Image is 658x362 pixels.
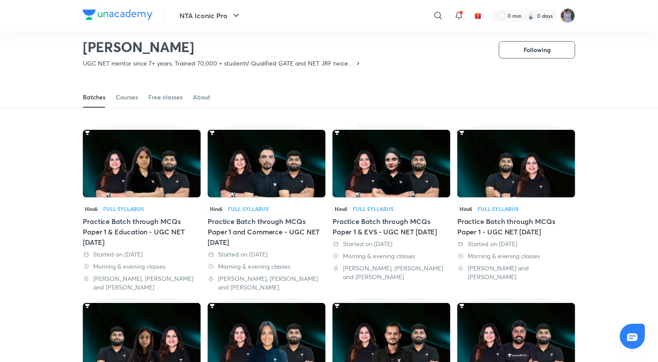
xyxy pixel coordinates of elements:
[457,252,575,260] div: Morning & evening classes
[148,87,182,108] a: Free classes
[83,204,100,214] span: Hindi
[83,274,201,292] div: Rajat Kumar, Anukampa Devi and Toshiba Shukla
[208,274,326,292] div: Rajat Kumar, Naveen Sakh and Toshiba Shukla
[83,216,201,247] div: Practice Batch through MCQs Paper 1 & Education - UGC NET [DATE]
[83,38,362,56] h2: [PERSON_NAME]
[332,252,450,260] div: Morning & evening classes
[524,46,551,54] span: Following
[208,250,326,259] div: Started on 18 Sept 2025
[457,240,575,248] div: Started on 18 Sept 2025
[103,206,144,211] div: Full Syllabus
[332,264,450,281] div: Jyoti Bala, Rajat Kumar and Toshiba Shukla
[116,93,138,102] div: Courses
[457,264,575,281] div: Rajat Kumar and Toshiba Shukla
[499,41,575,59] button: Following
[83,93,105,102] div: Batches
[457,216,575,237] div: Practice Batch through MCQs Paper 1 - UGC NET [DATE]
[332,204,349,214] span: Hindi
[332,125,450,292] div: Practice Batch through MCQs Paper 1 & EVS - UGC NET Dec 25
[83,59,355,68] p: UGC NET mentor since 7+ years, Trained 70,000 + students! Qualified GATE and NET JRF twice. BTech...
[83,87,105,108] a: Batches
[193,87,210,108] a: About
[527,11,535,20] img: streak
[83,250,201,259] div: Started on 18 Sept 2025
[208,130,326,197] img: Thumbnail
[83,10,153,22] a: Company Logo
[83,125,201,292] div: Practice Batch through MCQs Paper 1 & Education - UGC NET Dec 25
[457,125,575,292] div: Practice Batch through MCQs Paper 1 - UGC NET Dec 2025
[116,87,138,108] a: Courses
[83,262,201,271] div: Morning & evening classes
[353,206,394,211] div: Full Syllabus
[332,130,450,197] img: Thumbnail
[478,206,518,211] div: Full Syllabus
[332,240,450,248] div: Started on 18 Sept 2025
[457,130,575,197] img: Thumbnail
[208,125,326,292] div: Practice Batch through MCQs Paper 1 and Commerce - UGC NET Dec 25
[471,9,485,23] button: avatar
[560,8,575,23] img: Parmar Pratishtha
[228,206,269,211] div: Full Syllabus
[208,216,326,247] div: Practice Batch through MCQs Paper 1 and Commerce - UGC NET [DATE]
[83,10,153,20] img: Company Logo
[148,93,182,102] div: Free classes
[208,204,225,214] span: Hindi
[174,7,247,24] button: NTA Iconic Pro
[193,93,210,102] div: About
[332,216,450,237] div: Practice Batch through MCQs Paper 1 & EVS - UGC NET [DATE]
[457,204,474,214] span: Hindi
[83,130,201,197] img: Thumbnail
[208,262,326,271] div: Morning & evening classes
[474,12,482,20] img: avatar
